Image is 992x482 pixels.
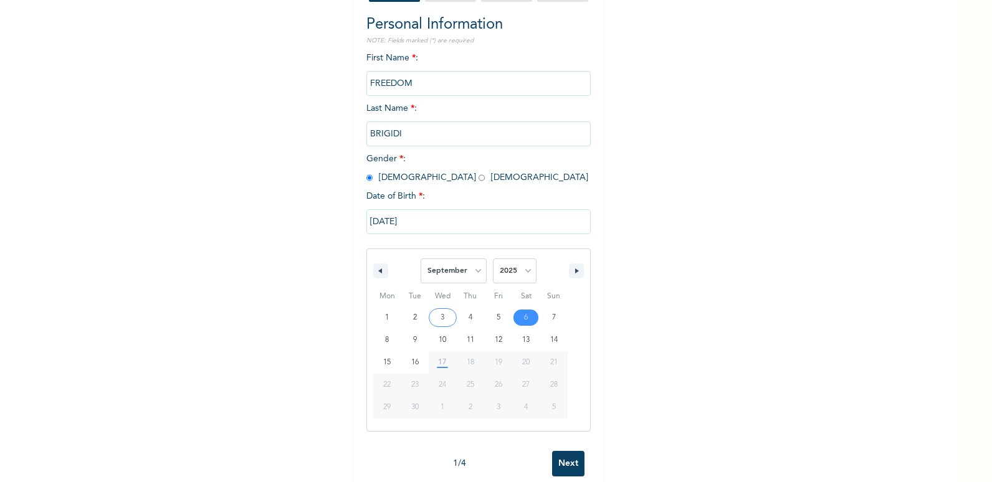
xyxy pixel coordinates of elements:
span: Wed [429,286,457,306]
input: Enter your last name [366,121,591,146]
input: Next [552,451,584,476]
span: 19 [495,351,502,374]
span: 14 [550,329,558,351]
button: 27 [512,374,540,396]
button: 11 [457,329,485,351]
button: 21 [540,351,568,374]
button: 26 [484,374,512,396]
span: 15 [383,351,391,374]
button: 7 [540,306,568,329]
span: 13 [522,329,530,351]
button: 20 [512,351,540,374]
span: Gender : [DEMOGRAPHIC_DATA] [DEMOGRAPHIC_DATA] [366,154,588,182]
span: 22 [383,374,391,396]
span: Sun [540,286,568,306]
h2: Personal Information [366,14,591,36]
button: 1 [373,306,401,329]
span: 1 [385,306,389,329]
button: 10 [429,329,457,351]
span: 28 [550,374,558,396]
button: 3 [429,306,457,329]
span: 30 [411,396,419,418]
span: 4 [469,306,472,329]
span: 11 [467,329,474,351]
button: 29 [373,396,401,418]
button: 15 [373,351,401,374]
button: 4 [457,306,485,329]
span: 5 [497,306,500,329]
button: 18 [457,351,485,374]
button: 23 [401,374,429,396]
span: First Name : [366,54,591,88]
span: 20 [522,351,530,374]
span: Fri [484,286,512,306]
span: 18 [467,351,474,374]
button: 9 [401,329,429,351]
span: 27 [522,374,530,396]
span: 7 [552,306,556,329]
span: 25 [467,374,474,396]
span: Sat [512,286,540,306]
span: Mon [373,286,401,306]
button: 14 [540,329,568,351]
button: 19 [484,351,512,374]
span: 2 [413,306,417,329]
span: 9 [413,329,417,351]
span: Last Name : [366,104,591,138]
span: 17 [438,351,447,374]
span: 6 [524,306,528,329]
button: 13 [512,329,540,351]
input: Enter your first name [366,71,591,96]
button: 28 [540,374,568,396]
span: 8 [385,329,389,351]
button: 30 [401,396,429,418]
p: NOTE: Fields marked (*) are required [366,36,591,45]
button: 12 [484,329,512,351]
span: 29 [383,396,391,418]
span: 23 [411,374,419,396]
span: Tue [401,286,429,306]
button: 6 [512,306,540,329]
span: 16 [411,351,419,374]
span: Date of Birth : [366,190,425,203]
span: Thu [457,286,485,306]
span: 24 [439,374,446,396]
button: 17 [429,351,457,374]
button: 8 [373,329,401,351]
span: 10 [439,329,446,351]
button: 2 [401,306,429,329]
span: 3 [441,306,444,329]
button: 24 [429,374,457,396]
span: 21 [550,351,558,374]
button: 16 [401,351,429,374]
span: 12 [495,329,502,351]
input: DD-MM-YYYY [366,209,591,234]
button: 25 [457,374,485,396]
span: 26 [495,374,502,396]
button: 5 [484,306,512,329]
button: 22 [373,374,401,396]
div: 1 / 4 [366,457,552,470]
